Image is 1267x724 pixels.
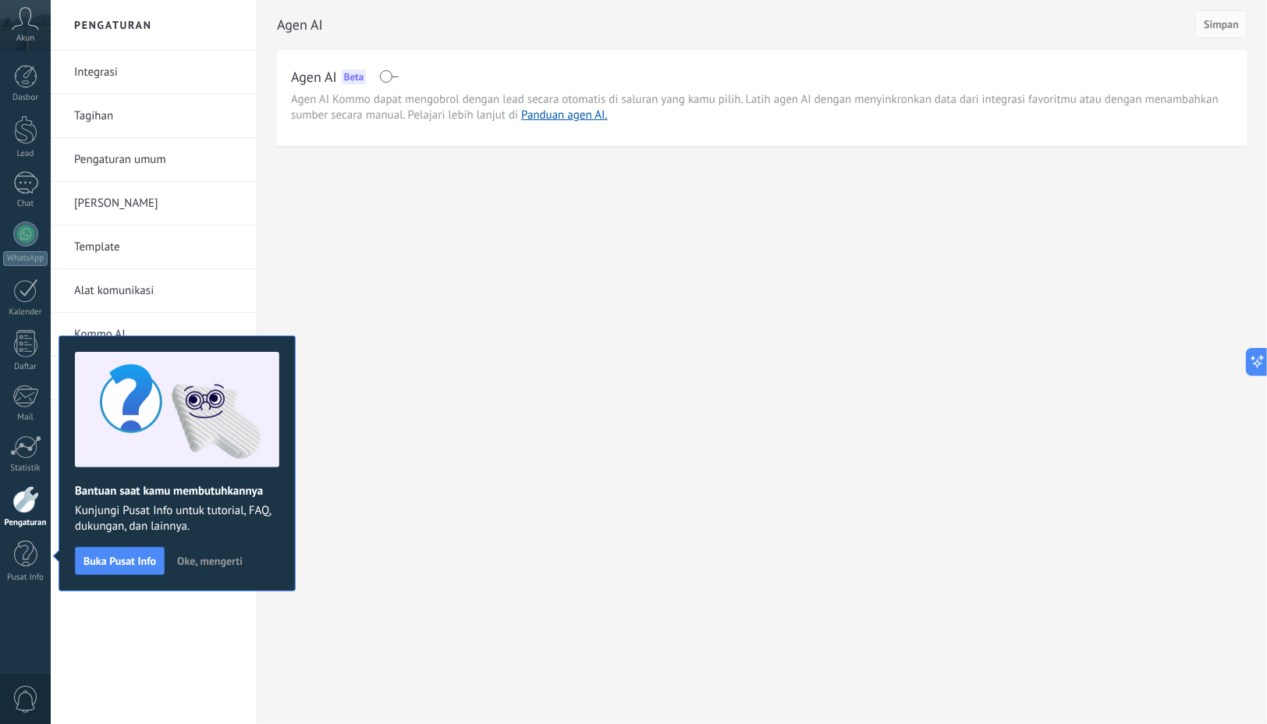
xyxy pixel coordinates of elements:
span: Agen AI Kommo dapat mengobrol dengan lead secara otomatis di saluran yang kamu pilih. Latih agen ... [291,92,1233,123]
li: Pengaturan umum [51,138,257,182]
div: Kalender [3,307,48,318]
div: Pusat Info [3,573,48,583]
li: Integrasi [51,51,257,94]
h2: Agen AI [291,67,337,87]
li: Pengguna [51,182,257,225]
h2: Bantuan saat kamu membutuhkannya [75,484,279,499]
a: Pengaturan umum [74,138,241,182]
div: Daftar [3,362,48,372]
li: Template [51,225,257,269]
a: Kommo AI [74,313,241,357]
div: WhatsApp [3,251,48,266]
div: Pengaturan [3,518,48,528]
button: Simpan [1195,10,1247,38]
button: Buka Pusat Info [75,547,165,575]
div: Chat [3,199,48,209]
div: Lead [3,149,48,159]
li: Kommo AI [51,313,257,357]
li: Tagihan [51,94,257,138]
span: Kunjungi Pusat Info untuk tutorial, FAQ, dukungan, dan lainnya. [75,503,279,534]
div: Dasbor [3,93,48,103]
span: Oke, mengerti [177,555,243,566]
div: Mail [3,413,48,423]
a: Panduan agen AI. [521,108,608,122]
div: Beta [342,69,366,84]
h2: Agen AI [277,9,1195,41]
div: Statistik [3,463,48,474]
a: Tagihan [74,94,241,138]
a: Alat komunikasi [74,269,241,313]
a: Template [74,225,241,269]
a: Integrasi [74,51,241,94]
span: Akun [16,34,35,44]
span: Simpan [1204,19,1239,30]
a: [PERSON_NAME] [74,182,241,225]
li: Alat komunikasi [51,269,257,313]
span: Buka Pusat Info [83,555,156,566]
button: Oke, mengerti [170,549,250,573]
